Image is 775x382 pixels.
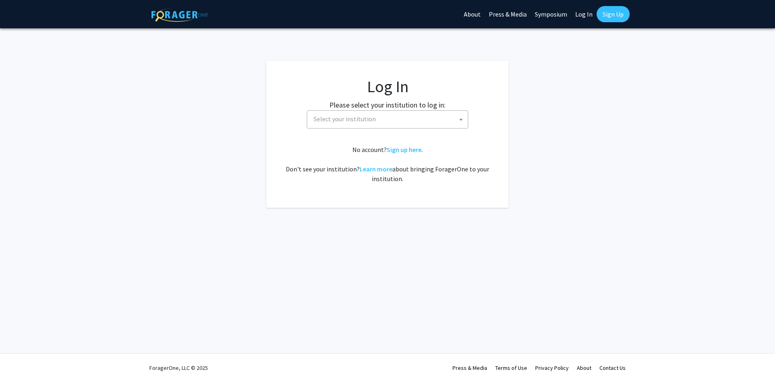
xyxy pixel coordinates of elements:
[329,99,446,110] label: Please select your institution to log in:
[535,364,569,371] a: Privacy Policy
[283,145,492,184] div: No account? . Don't see your institution? about bringing ForagerOne to your institution.
[452,364,487,371] a: Press & Media
[314,115,376,123] span: Select your institution
[151,8,208,22] img: ForagerOne Logo
[577,364,591,371] a: About
[360,165,392,173] a: Learn more about bringing ForagerOne to your institution
[495,364,527,371] a: Terms of Use
[310,111,468,127] span: Select your institution
[149,354,208,382] div: ForagerOne, LLC © 2025
[307,110,468,129] span: Select your institution
[599,364,626,371] a: Contact Us
[597,6,630,22] a: Sign Up
[387,146,421,154] a: Sign up here
[283,77,492,96] h1: Log In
